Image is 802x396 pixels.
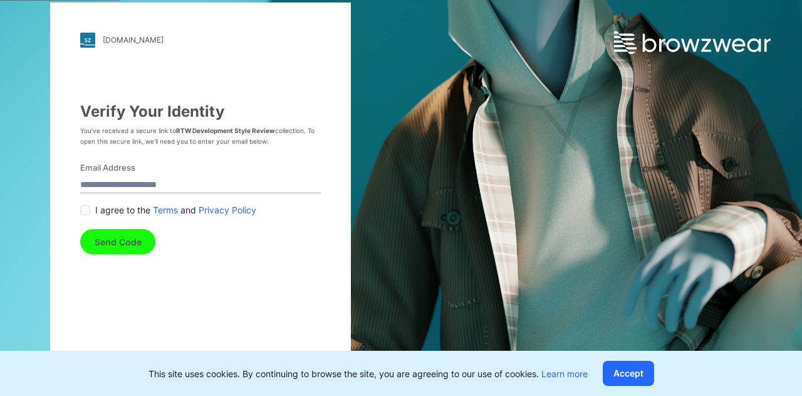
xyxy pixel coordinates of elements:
[80,103,321,120] h3: Verify Your Identity
[80,162,313,174] label: Email Address
[80,33,321,48] a: [DOMAIN_NAME]
[199,203,256,217] a: Privacy Policy
[80,203,321,217] div: I agree to the and
[176,127,275,134] strong: RTW Development Style Review
[153,203,178,217] a: Terms
[80,126,321,147] p: You’ve received a secure link to collection. To open this secure link, we’ll need you to enter yo...
[148,367,588,380] p: This site uses cookies. By continuing to browse the site, you are agreeing to our use of cookies.
[103,35,164,45] div: [DOMAIN_NAME]
[614,31,771,54] img: browzwear-logo.e42bd6dac1945053ebaf764b6aa21510.svg
[541,368,588,379] a: Learn more
[603,361,654,386] button: Accept
[80,33,95,48] img: stylezone-logo.562084cfcfab977791bfbf7441f1a819.svg
[80,229,155,254] button: Send Code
